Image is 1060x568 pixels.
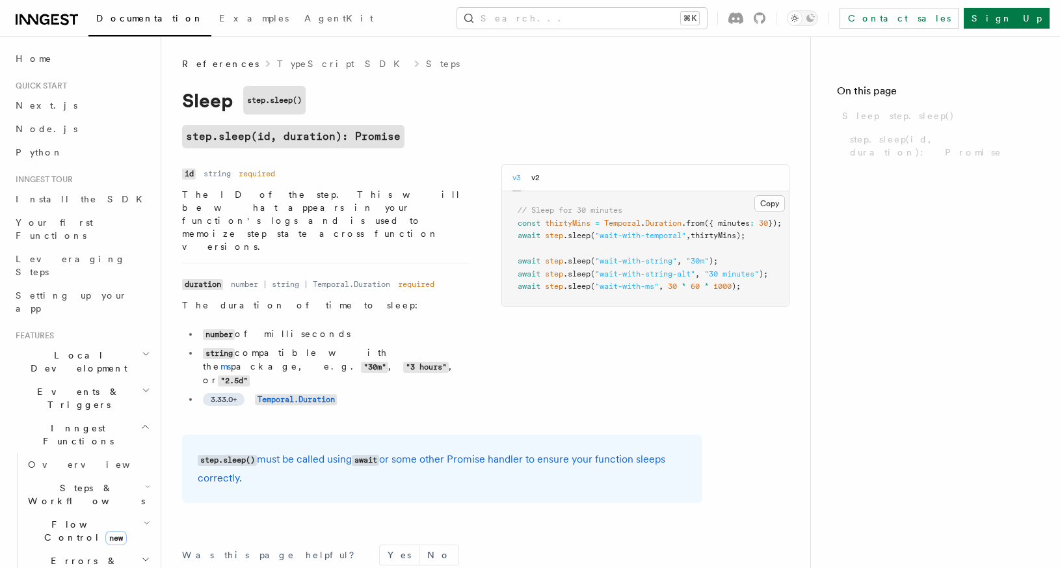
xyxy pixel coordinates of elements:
span: , [677,256,682,265]
span: ({ minutes [704,219,750,228]
dd: string [204,169,231,179]
a: Setting up your app [10,284,153,320]
a: ms [220,361,231,372]
code: step.sleep(id, duration): Promise [182,125,404,148]
button: Events & Triggers [10,380,153,416]
span: "30m" [686,256,709,265]
span: }); [768,219,782,228]
span: "30 minutes" [704,269,759,278]
span: Python [16,147,63,157]
span: await [518,282,540,291]
button: Local Development [10,344,153,380]
span: Sleep step.sleep() [842,109,955,122]
span: "wait-with-temporal" [595,231,686,240]
button: No [419,545,458,565]
span: ); [709,256,718,265]
a: Documentation [88,4,211,36]
span: thirtyMins); [691,231,745,240]
span: Overview [28,459,162,470]
button: Copy [754,195,785,212]
span: Events & Triggers [10,385,142,411]
span: .sleep [563,231,590,240]
a: Your first Functions [10,211,153,247]
span: 60 [691,282,700,291]
a: Node.js [10,117,153,141]
span: Steps & Workflows [23,481,145,507]
code: Temporal.Duration [255,394,337,405]
button: Inngest Functions [10,416,153,453]
a: Overview [23,453,153,476]
h4: On this page [837,83,1034,104]
span: "wait-with-ms" [595,282,659,291]
li: compatible with the package, e.g. , , or [199,346,470,387]
span: new [105,531,127,545]
dd: number | string | Temporal.Duration [231,279,390,290]
span: Quick start [10,81,67,91]
dd: required [398,279,434,290]
span: Documentation [96,13,204,23]
span: await [518,256,540,265]
button: Flow Controlnew [23,513,153,549]
code: id [182,169,196,180]
span: , [695,269,700,278]
span: Node.js [16,124,77,134]
span: : [750,219,754,228]
span: Features [10,331,54,341]
span: Install the SDK [16,194,150,204]
span: ( [590,269,595,278]
button: Yes [380,545,419,565]
span: 3.33.0+ [211,394,237,405]
span: step [545,231,563,240]
span: AgentKit [304,13,373,23]
span: "wait-with-string" [595,256,677,265]
a: Temporal.Duration [255,394,337,404]
code: number [203,329,235,340]
a: TypeScript SDK [277,57,408,70]
code: "3 hours" [403,362,449,373]
button: v2 [531,165,540,191]
p: The ID of the step. This will be what appears in your function's logs and is used to memoize step... [182,188,470,253]
a: Sleep step.sleep() [837,104,1034,128]
a: AgentKit [297,4,381,35]
span: Temporal [604,219,641,228]
span: step [545,269,563,278]
span: References [182,57,259,70]
button: v3 [512,165,521,191]
a: Steps [426,57,460,70]
span: ); [732,282,741,291]
code: step.sleep() [243,86,306,115]
a: Python [10,141,153,164]
dd: required [239,169,275,179]
code: "30m" [361,362,388,373]
span: .sleep [563,282,590,291]
span: 30 [668,282,677,291]
code: step.sleep() [198,455,257,466]
span: Inngest Functions [10,422,140,448]
a: Examples [211,4,297,35]
span: await [518,269,540,278]
span: Duration [645,219,682,228]
span: .from [682,219,704,228]
span: Flow Control [23,518,143,544]
span: // Sleep for 30 minutes [518,206,622,215]
span: ( [590,256,595,265]
span: Your first Functions [16,217,93,241]
span: ( [590,282,595,291]
span: .sleep [563,256,590,265]
span: . [641,219,645,228]
span: , [686,231,691,240]
code: await [352,455,379,466]
button: Toggle dark mode [787,10,818,26]
span: "wait-with-string-alt" [595,269,695,278]
span: thirtyMins [545,219,590,228]
span: step [545,256,563,265]
a: Home [10,47,153,70]
span: Examples [219,13,289,23]
a: Leveraging Steps [10,247,153,284]
a: Next.js [10,94,153,117]
span: const [518,219,540,228]
code: duration [182,279,223,290]
span: await [518,231,540,240]
span: ( [590,231,595,240]
li: of milliseconds [199,327,470,341]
